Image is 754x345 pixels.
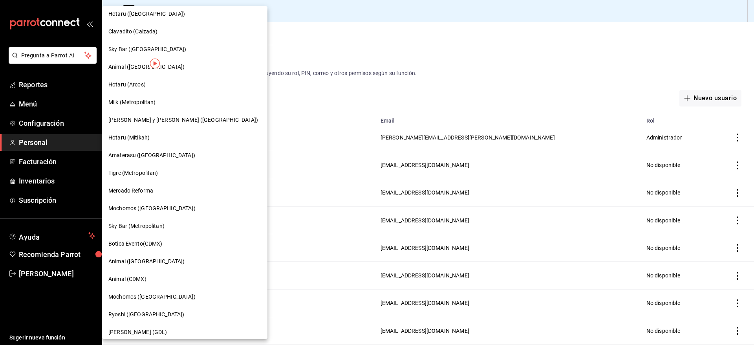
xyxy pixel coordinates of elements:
[108,10,185,18] span: Hotaru ([GEOGRAPHIC_DATA])
[108,204,196,213] span: Mochomos ([GEOGRAPHIC_DATA])
[102,111,267,129] div: [PERSON_NAME] y [PERSON_NAME] ([GEOGRAPHIC_DATA])
[102,40,267,58] div: Sky Bar ([GEOGRAPHIC_DATA])
[102,94,267,111] div: Milk (Metropolitan)
[102,270,267,288] div: Animal (CDMX)
[108,328,167,336] span: [PERSON_NAME] (GDL)
[108,187,153,195] span: Mercado Reforma
[102,235,267,253] div: Botica Evento(CDMX)
[102,129,267,147] div: Hotaru (Mitikah)
[108,169,158,177] span: Tigre (Metropolitan)
[108,240,163,248] span: Botica Evento(CDMX)
[108,116,258,124] span: [PERSON_NAME] y [PERSON_NAME] ([GEOGRAPHIC_DATA])
[102,164,267,182] div: Tigre (Metropolitan)
[102,147,267,164] div: Amaterasu ([GEOGRAPHIC_DATA])
[102,58,267,76] div: Animal ([GEOGRAPHIC_DATA])
[108,275,146,283] span: Animal (CDMX)
[108,310,184,319] span: Ryoshi ([GEOGRAPHIC_DATA])
[108,257,185,266] span: Animal ([GEOGRAPHIC_DATA])
[150,59,160,68] img: Tooltip marker
[108,45,187,53] span: Sky Bar ([GEOGRAPHIC_DATA])
[108,81,146,89] span: Hotaru (Arcos)
[102,288,267,306] div: Mochomos ([GEOGRAPHIC_DATA])
[102,323,267,341] div: [PERSON_NAME] (GDL)
[102,253,267,270] div: Animal ([GEOGRAPHIC_DATA])
[102,23,267,40] div: Clavadito (Calzada)
[102,200,267,217] div: Mochomos ([GEOGRAPHIC_DATA])
[108,222,165,230] span: Sky Bar (Metropolitan)
[108,293,196,301] span: Mochomos ([GEOGRAPHIC_DATA])
[108,151,195,160] span: Amaterasu ([GEOGRAPHIC_DATA])
[102,182,267,200] div: Mercado Reforma
[102,5,267,23] div: Hotaru ([GEOGRAPHIC_DATA])
[108,98,156,106] span: Milk (Metropolitan)
[102,217,267,235] div: Sky Bar (Metropolitan)
[102,76,267,94] div: Hotaru (Arcos)
[108,134,150,142] span: Hotaru (Mitikah)
[108,28,158,36] span: Clavadito (Calzada)
[108,63,185,71] span: Animal ([GEOGRAPHIC_DATA])
[102,306,267,323] div: Ryoshi ([GEOGRAPHIC_DATA])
